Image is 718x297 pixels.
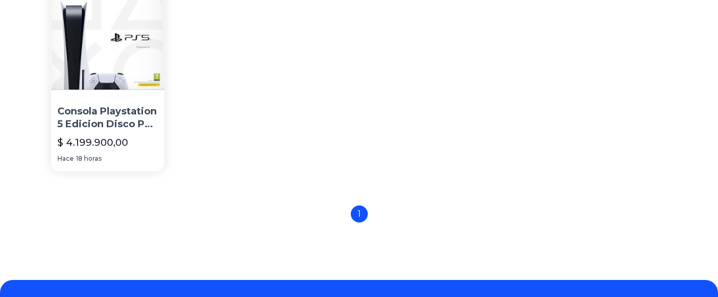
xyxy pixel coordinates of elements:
[57,135,128,150] p: $ 4.199.900,00
[76,154,102,163] span: 18 horas
[57,154,74,163] span: Hace
[57,105,158,131] p: Consola Playstation 5 Edicion Disco Ps5 Cd. Sellada. Nueva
